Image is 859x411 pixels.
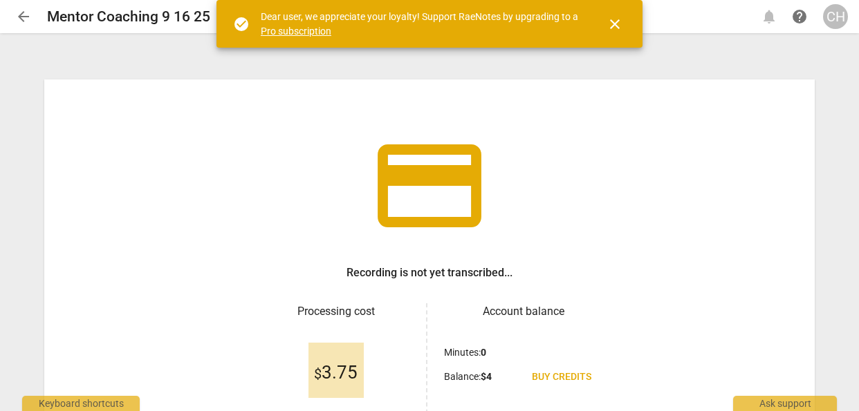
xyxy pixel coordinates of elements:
[261,26,331,37] a: Pro subscription
[347,265,512,281] h3: Recording is not yet transcribed...
[367,124,492,248] span: credit_card
[314,365,322,382] span: $
[233,16,250,32] span: check_circle
[787,4,812,29] a: Help
[257,303,415,320] h3: Processing cost
[15,8,32,25] span: arrow_back
[791,8,808,25] span: help
[598,8,631,41] button: Close
[521,365,602,390] a: Buy credits
[444,370,492,384] p: Balance :
[444,303,602,320] h3: Account balance
[823,4,848,29] button: CH
[314,363,358,383] span: 3.75
[47,8,210,26] h2: Mentor Coaching 9 16 25
[481,347,486,358] b: 0
[607,16,623,32] span: close
[481,371,492,382] b: $ 4
[261,10,582,38] div: Dear user, we appreciate your loyalty! Support RaeNotes by upgrading to a
[444,345,486,360] p: Minutes :
[22,396,140,411] div: Keyboard shortcuts
[532,370,591,384] span: Buy credits
[733,396,837,411] div: Ask support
